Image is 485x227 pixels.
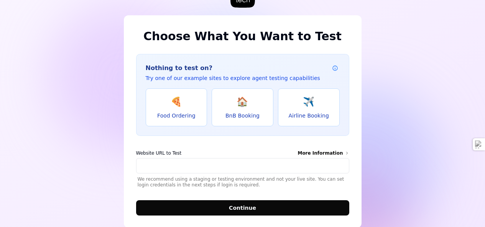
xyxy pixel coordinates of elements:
span: We recommend using a staging or testing environment and not your live site. You can set login cre... [136,176,349,188]
button: ✈️Airline Booking [278,88,340,126]
div: More Information [298,150,349,158]
span: Website URL to Test [136,150,182,158]
h2: Choose What You Want to Test [136,28,349,45]
input: Website URL to TestMore Information [136,158,349,173]
span: Continue [229,204,256,212]
span: Food Ordering [157,112,195,120]
button: Example attribution information [330,64,340,73]
button: Continue [136,200,349,216]
button: 🍕Food Ordering [146,88,207,126]
span: ✈️ [303,95,314,109]
p: Try one of our example sites to explore agent testing capabilities [146,74,320,82]
button: 🏠BnB Booking [212,88,273,126]
span: 🍕 [171,95,182,109]
span: Airline Booking [288,112,329,120]
span: BnB Booking [225,112,260,120]
h3: Nothing to test on? [146,64,320,73]
span: 🏠 [237,95,248,109]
